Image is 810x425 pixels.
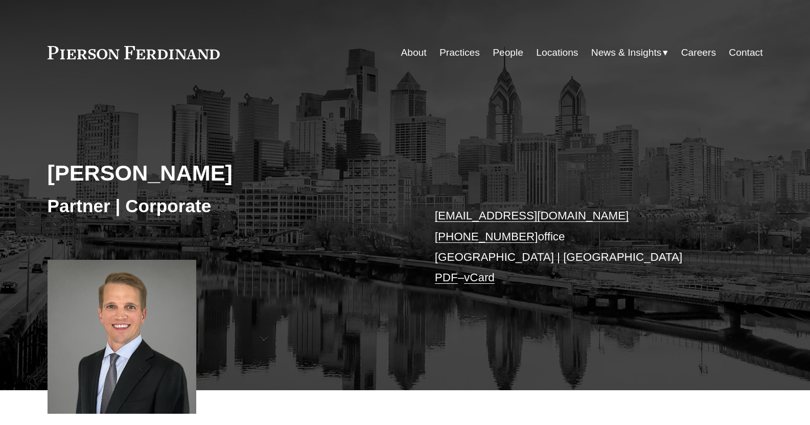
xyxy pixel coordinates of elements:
[435,230,538,243] a: [PHONE_NUMBER]
[435,206,733,288] p: office [GEOGRAPHIC_DATA] | [GEOGRAPHIC_DATA] –
[48,195,405,217] h3: Partner | Corporate
[439,43,480,62] a: Practices
[48,160,405,186] h2: [PERSON_NAME]
[493,43,523,62] a: People
[435,271,458,284] a: PDF
[435,209,629,222] a: [EMAIL_ADDRESS][DOMAIN_NAME]
[401,43,426,62] a: About
[591,44,662,62] span: News & Insights
[729,43,762,62] a: Contact
[591,43,668,62] a: folder dropdown
[536,43,578,62] a: Locations
[681,43,716,62] a: Careers
[464,271,495,284] a: vCard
